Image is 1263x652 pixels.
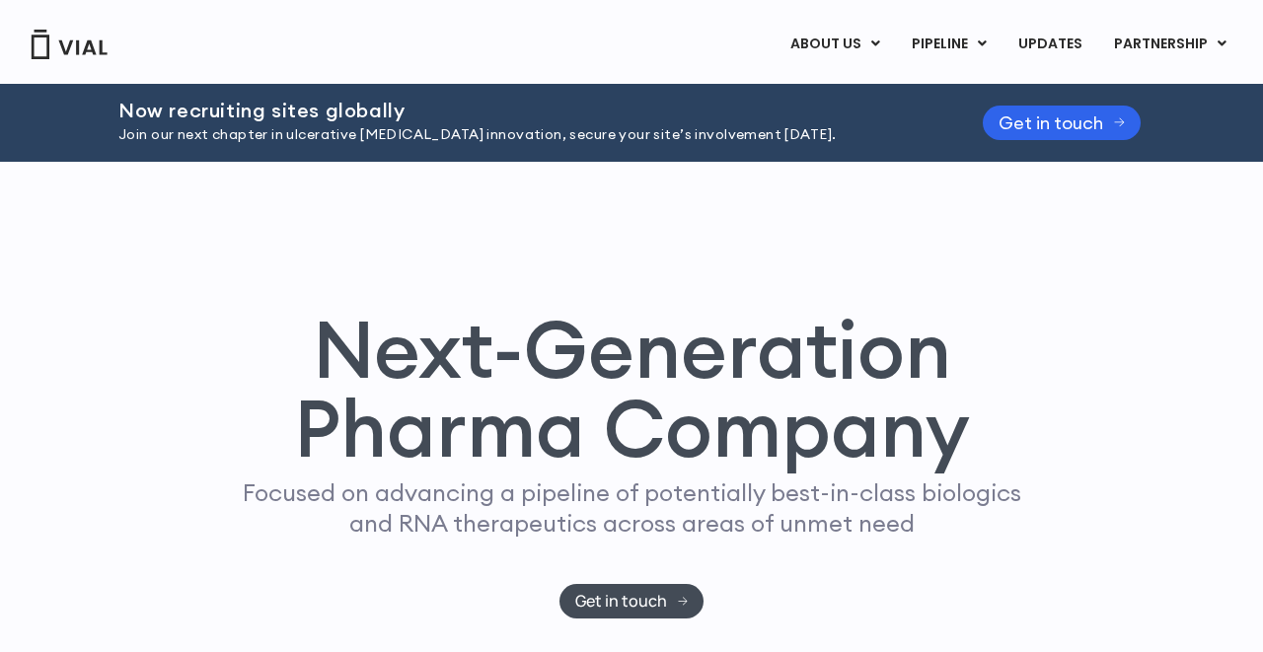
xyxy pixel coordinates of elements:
[983,106,1141,140] a: Get in touch
[999,115,1103,130] span: Get in touch
[1003,28,1097,61] a: UPDATES
[234,477,1029,539] p: Focused on advancing a pipeline of potentially best-in-class biologics and RNA therapeutics acros...
[118,100,933,121] h2: Now recruiting sites globally
[30,30,109,59] img: Vial Logo
[559,584,705,618] a: Get in touch
[118,124,933,146] p: Join our next chapter in ulcerative [MEDICAL_DATA] innovation, secure your site’s involvement [DA...
[896,28,1002,61] a: PIPELINEMenu Toggle
[775,28,895,61] a: ABOUT USMenu Toggle
[204,310,1059,468] h1: Next-Generation Pharma Company
[1098,28,1242,61] a: PARTNERSHIPMenu Toggle
[575,594,667,609] span: Get in touch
